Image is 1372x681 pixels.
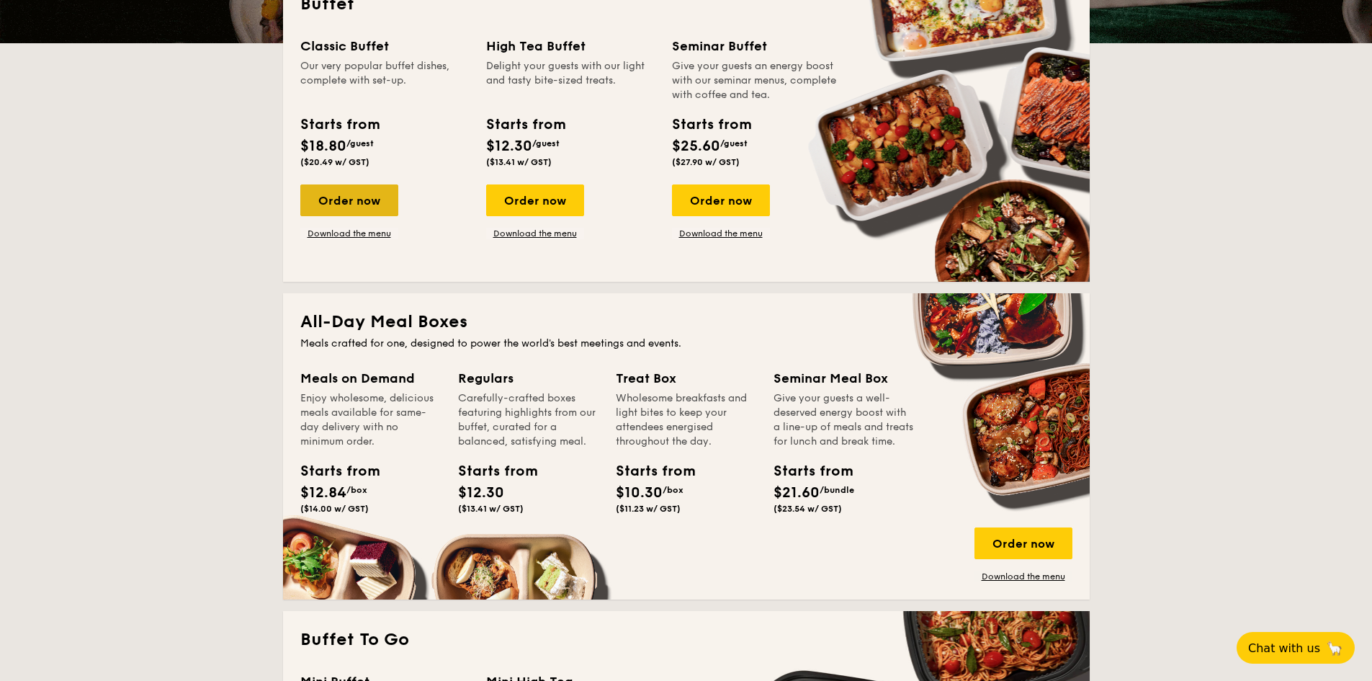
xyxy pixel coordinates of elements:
span: $10.30 [616,484,663,502]
div: Give your guests a well-deserved energy boost with a line-up of meals and treats for lunch and br... [774,391,914,449]
div: Order now [486,184,584,216]
a: Download the menu [974,571,1072,582]
div: Starts from [458,460,523,482]
a: Download the menu [300,228,398,239]
div: Our very popular buffet dishes, complete with set-up. [300,59,469,102]
div: Starts from [300,114,379,135]
span: 🦙 [1326,640,1343,656]
span: $25.60 [672,138,720,155]
span: /box [346,485,367,495]
a: Download the menu [486,228,584,239]
span: ($11.23 w/ GST) [616,504,681,514]
div: Give your guests an energy boost with our seminar menus, complete with coffee and tea. [672,59,840,102]
div: Order now [672,184,770,216]
span: ($13.41 w/ GST) [486,157,552,167]
span: /guest [346,138,374,148]
span: $12.84 [300,484,346,502]
div: High Tea Buffet [486,36,655,56]
span: /box [663,485,683,495]
div: Seminar Meal Box [774,368,914,388]
span: ($20.49 w/ GST) [300,157,369,167]
div: Wholesome breakfasts and light bites to keep your attendees energised throughout the day. [616,391,756,449]
span: ($23.54 w/ GST) [774,504,842,514]
span: $12.30 [458,484,504,502]
a: Download the menu [672,228,770,239]
span: ($13.41 w/ GST) [458,504,524,514]
div: Order now [974,528,1072,559]
div: Treat Box [616,368,756,388]
div: Starts from [672,114,750,135]
div: Delight your guests with our light and tasty bite-sized treats. [486,59,655,102]
span: $12.30 [486,138,532,155]
span: $18.80 [300,138,346,155]
div: Starts from [774,460,838,482]
span: ($14.00 w/ GST) [300,504,369,514]
div: Seminar Buffet [672,36,840,56]
div: Meals crafted for one, designed to power the world's best meetings and events. [300,337,1072,351]
span: /bundle [820,485,854,495]
span: Chat with us [1248,641,1320,655]
div: Starts from [616,460,681,482]
div: Enjoy wholesome, delicious meals available for same-day delivery with no minimum order. [300,391,441,449]
h2: Buffet To Go [300,628,1072,651]
div: Order now [300,184,398,216]
div: Classic Buffet [300,36,469,56]
div: Starts from [486,114,565,135]
div: Carefully-crafted boxes featuring highlights from our buffet, curated for a balanced, satisfying ... [458,391,598,449]
span: /guest [532,138,560,148]
span: $21.60 [774,484,820,502]
button: Chat with us🦙 [1237,632,1355,664]
div: Regulars [458,368,598,388]
div: Meals on Demand [300,368,441,388]
span: ($27.90 w/ GST) [672,157,740,167]
h2: All-Day Meal Boxes [300,311,1072,334]
div: Starts from [300,460,365,482]
span: /guest [720,138,748,148]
